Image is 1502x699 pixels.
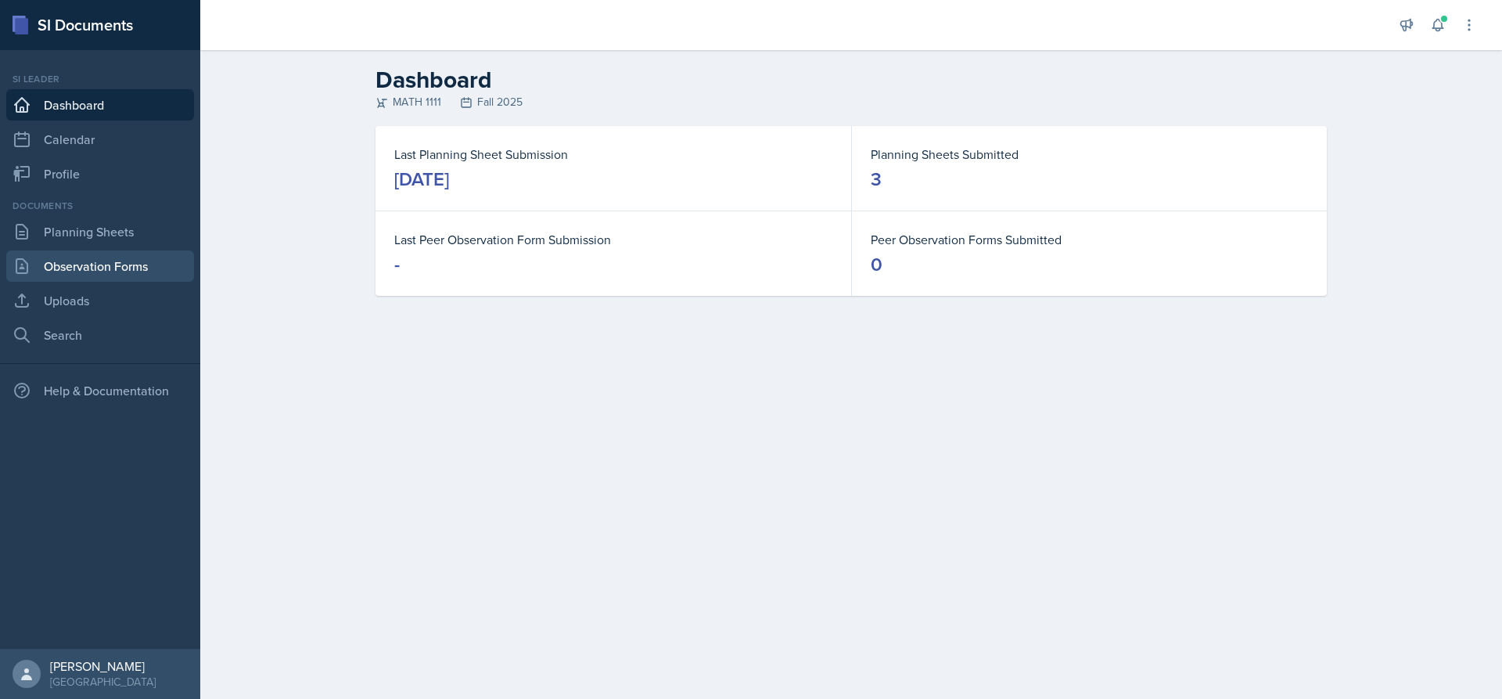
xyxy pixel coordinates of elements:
a: Planning Sheets [6,216,194,247]
div: MATH 1111 Fall 2025 [375,94,1327,110]
a: Dashboard [6,89,194,121]
a: Calendar [6,124,194,155]
a: Uploads [6,285,194,316]
a: Profile [6,158,194,189]
div: - [394,252,400,277]
dt: Last Peer Observation Form Submission [394,230,832,249]
a: Search [6,319,194,351]
div: 0 [871,252,882,277]
dt: Peer Observation Forms Submitted [871,230,1308,249]
div: 3 [871,167,882,192]
dt: Last Planning Sheet Submission [394,145,832,164]
div: [GEOGRAPHIC_DATA] [50,674,156,690]
div: [PERSON_NAME] [50,658,156,674]
dt: Planning Sheets Submitted [871,145,1308,164]
a: Observation Forms [6,250,194,282]
div: [DATE] [394,167,449,192]
h2: Dashboard [375,66,1327,94]
div: Help & Documentation [6,375,194,406]
div: Si leader [6,72,194,86]
div: Documents [6,199,194,213]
